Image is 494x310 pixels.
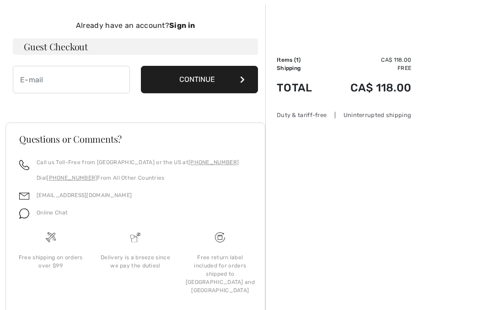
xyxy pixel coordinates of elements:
img: call [19,160,29,170]
a: [EMAIL_ADDRESS][DOMAIN_NAME] [37,192,132,198]
td: Shipping [277,64,326,72]
input: E-mail [13,66,130,93]
a: [PHONE_NUMBER] [188,159,239,166]
div: Delivery is a breeze since we pay the duties! [100,253,170,270]
td: Total [277,72,326,103]
div: Free return label included for orders shipped to [GEOGRAPHIC_DATA] and [GEOGRAPHIC_DATA] [185,253,255,294]
td: CA$ 118.00 [326,72,411,103]
div: Already have an account? [13,20,258,31]
span: Online Chat [37,209,68,216]
div: Duty & tariff-free | Uninterrupted shipping [277,111,411,119]
span: 1 [296,57,299,63]
p: Call us Toll-Free from [GEOGRAPHIC_DATA] or the US at [37,158,239,166]
img: chat [19,208,29,219]
td: Free [326,64,411,72]
img: Free shipping on orders over $99 [215,232,225,242]
img: email [19,191,29,201]
h3: Guest Checkout [13,38,258,55]
button: Continue [141,66,258,93]
a: [PHONE_NUMBER] [47,175,97,181]
img: Delivery is a breeze since we pay the duties! [130,232,140,242]
td: Items ( ) [277,56,326,64]
h3: Questions or Comments? [19,134,252,144]
div: Free shipping on orders over $99 [16,253,86,270]
td: CA$ 118.00 [326,56,411,64]
img: Free shipping on orders over $99 [46,232,56,242]
strong: Sign in [169,21,195,30]
p: Dial From All Other Countries [37,174,239,182]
